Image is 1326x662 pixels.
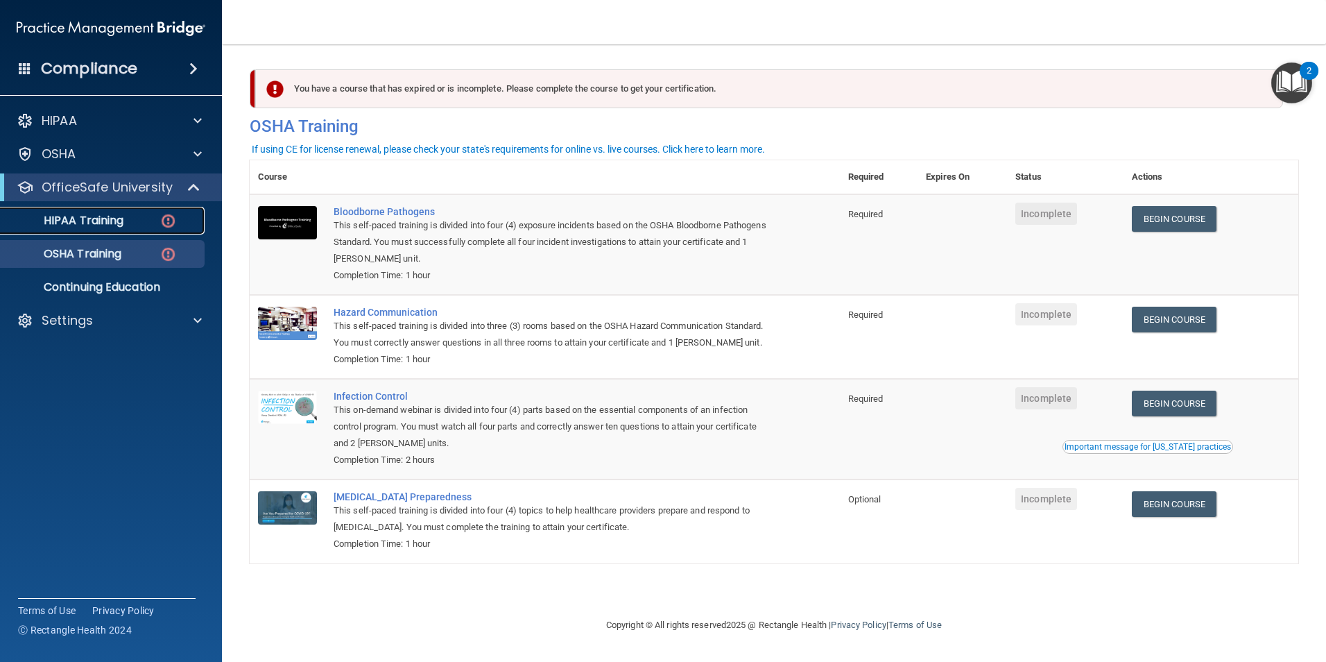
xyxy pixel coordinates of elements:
th: Actions [1123,160,1298,194]
a: Privacy Policy [92,604,155,618]
a: Privacy Policy [831,620,886,630]
a: [MEDICAL_DATA] Preparedness [334,491,770,502]
a: OSHA [17,146,202,162]
img: danger-circle.6113f641.png [160,212,177,230]
a: Settings [17,312,202,329]
a: Hazard Communication [334,307,770,318]
button: Open Resource Center, 2 new notifications [1271,62,1312,103]
p: OfficeSafe University [42,179,173,196]
span: Incomplete [1015,488,1077,510]
a: Terms of Use [888,620,942,630]
div: Copyright © All rights reserved 2025 @ Rectangle Health | | [521,603,1027,647]
div: Completion Time: 2 hours [334,452,770,468]
a: HIPAA [17,112,202,129]
img: exclamation-circle-solid-danger.72ef9ffc.png [266,80,284,98]
div: You have a course that has expired or is incomplete. Please complete the course to get your certi... [255,69,1283,108]
span: Incomplete [1015,303,1077,325]
div: Important message for [US_STATE] practices [1065,443,1231,451]
span: Ⓒ Rectangle Health 2024 [18,623,132,637]
button: If using CE for license renewal, please check your state's requirements for online vs. live cours... [250,142,767,156]
div: This self-paced training is divided into four (4) exposure incidents based on the OSHA Bloodborne... [334,217,770,267]
div: Completion Time: 1 hour [334,351,770,368]
a: Bloodborne Pathogens [334,206,770,217]
div: 2 [1307,71,1311,89]
span: Required [848,209,884,219]
a: Begin Course [1132,206,1216,232]
p: HIPAA Training [9,214,123,228]
th: Status [1007,160,1123,194]
a: Begin Course [1132,391,1216,416]
div: This on-demand webinar is divided into four (4) parts based on the essential components of an inf... [334,402,770,452]
p: Settings [42,312,93,329]
a: OfficeSafe University [17,179,201,196]
p: Continuing Education [9,280,198,294]
span: Optional [848,494,881,504]
th: Course [250,160,325,194]
a: Begin Course [1132,491,1216,517]
img: PMB logo [17,15,205,42]
a: Infection Control [334,391,770,402]
a: Begin Course [1132,307,1216,332]
p: HIPAA [42,112,77,129]
button: Read this if you are a dental practitioner in the state of CA [1062,440,1233,454]
span: Incomplete [1015,203,1077,225]
div: This self-paced training is divided into three (3) rooms based on the OSHA Hazard Communication S... [334,318,770,351]
th: Expires On [918,160,1007,194]
th: Required [840,160,918,194]
a: Terms of Use [18,604,76,618]
iframe: Drift Widget Chat Controller [1257,566,1309,619]
span: Required [848,309,884,320]
img: danger-circle.6113f641.png [160,246,177,263]
div: Completion Time: 1 hour [334,267,770,284]
div: Completion Time: 1 hour [334,536,770,552]
p: OSHA [42,146,76,162]
h4: Compliance [41,59,137,78]
div: If using CE for license renewal, please check your state's requirements for online vs. live cours... [252,144,765,154]
span: Incomplete [1015,387,1077,409]
h4: OSHA Training [250,117,1298,136]
p: OSHA Training [9,247,121,261]
div: This self-paced training is divided into four (4) topics to help healthcare providers prepare and... [334,502,770,536]
span: Required [848,393,884,404]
